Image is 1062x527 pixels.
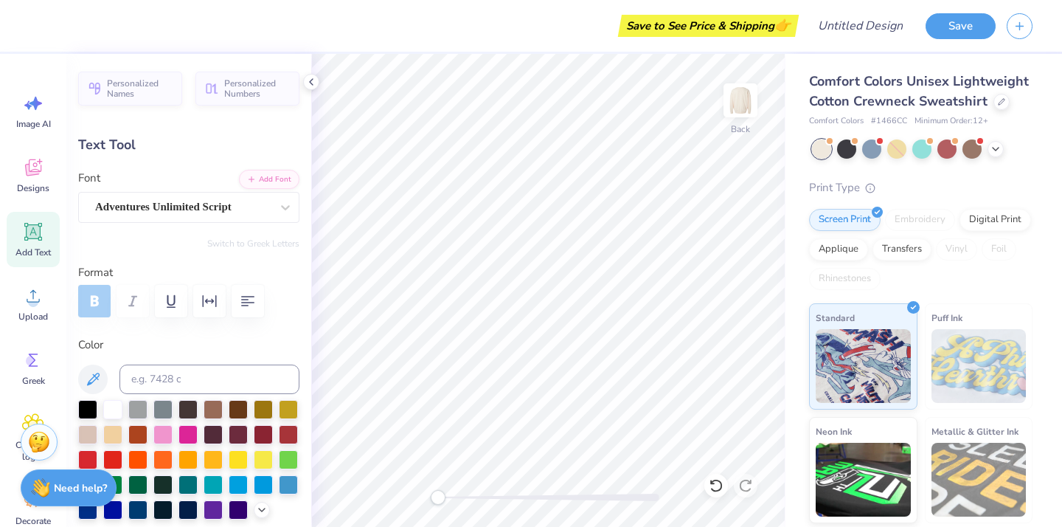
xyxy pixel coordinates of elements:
span: Greek [22,375,45,387]
span: Personalized Numbers [224,78,291,99]
div: Vinyl [936,238,977,261]
div: Print Type [809,179,1032,196]
img: Standard [816,329,911,403]
div: Save to See Price & Shipping [622,15,795,37]
span: Decorate [15,515,51,527]
span: Personalized Names [107,78,173,99]
div: Screen Print [809,209,881,231]
strong: Need help? [54,481,107,495]
span: Minimum Order: 12 + [914,115,988,128]
div: Rhinestones [809,268,881,290]
div: Applique [809,238,868,261]
span: Clipart & logos [9,439,58,463]
span: Neon Ink [816,424,852,439]
div: Accessibility label [431,490,445,505]
label: Font [78,170,100,187]
div: Text Tool [78,135,299,155]
span: Comfort Colors Unisex Lightweight Cotton Crewneck Sweatshirt [809,72,1029,110]
input: e.g. 7428 c [119,365,299,394]
button: Add Font [239,170,299,189]
span: Standard [816,310,855,325]
span: Add Text [15,247,51,258]
button: Personalized Names [78,72,182,106]
button: Switch to Greek Letters [207,238,299,249]
img: Puff Ink [931,329,1027,403]
input: Untitled Design [806,11,914,41]
div: Foil [982,238,1016,261]
span: Comfort Colors [809,115,864,128]
span: Metallic & Glitter Ink [931,424,1018,439]
img: Back [726,86,755,115]
div: Embroidery [885,209,955,231]
span: Upload [18,311,48,323]
img: Metallic & Glitter Ink [931,443,1027,517]
span: 👉 [774,16,791,34]
label: Format [78,264,299,281]
span: Puff Ink [931,310,962,325]
label: Color [78,337,299,354]
span: # 1466CC [871,115,907,128]
span: Designs [17,182,49,194]
div: Digital Print [959,209,1031,231]
span: Image AI [16,118,51,130]
button: Personalized Numbers [195,72,299,106]
div: Transfers [872,238,931,261]
div: Back [731,123,750,136]
img: Neon Ink [816,443,911,517]
button: Save [926,13,996,39]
